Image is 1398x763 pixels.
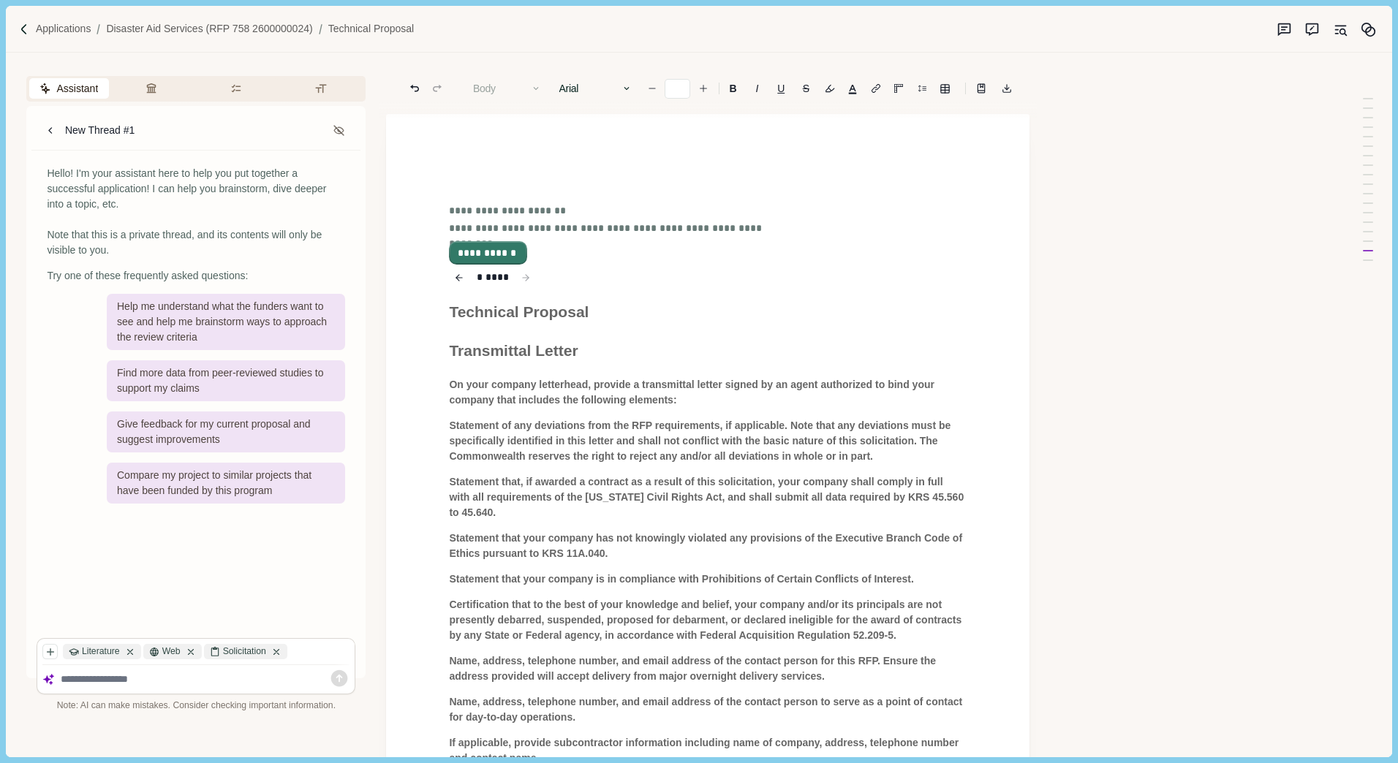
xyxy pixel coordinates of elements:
button: Line height [912,78,932,99]
div: Hello! I'm your assistant here to help you put together a successful application! I can help you ... [47,166,345,258]
div: Compare my project to similar projects that have been funded by this program [107,463,345,504]
div: Literature [63,644,140,659]
div: Web [143,644,201,659]
button: B [722,78,744,99]
div: Solicitation [204,644,287,659]
span: Name, address, telephone number, and email address of the contact person to serve as a point of c... [449,696,965,723]
button: Adjust margins [888,78,909,99]
img: Forward slash icon [18,23,31,36]
button: Line height [866,78,886,99]
div: Find more data from peer-reviewed studies to support my claims [107,360,345,401]
span: Technical Proposal [449,303,589,320]
span: Assistant [56,81,98,96]
button: Increase font size [693,78,714,99]
span: Statement that your company has not knowingly violated any provisions of the Executive Branch Cod... [449,532,965,559]
a: Technical Proposal [328,21,415,37]
div: Give feedback for my current proposal and suggest improvements [107,411,345,452]
span: Statement that your company is in compliance with Prohibitions of Certain Conflicts of Interest. [449,573,914,585]
span: Transmittal Letter [449,342,578,359]
span: Statement of any deviations from the RFP requirements, if applicable. Note that any deviations mu... [449,420,953,462]
button: Undo [404,78,425,99]
s: S [803,83,809,94]
button: U [770,78,793,99]
button: Decrease font size [642,78,662,99]
div: Help me understand what the funders want to see and help me brainstorm ways to approach the revie... [107,294,345,350]
b: B [730,83,737,94]
a: Applications [36,21,91,37]
button: Export to docx [997,78,1017,99]
button: Body [466,78,549,99]
span: Statement that, if awarded a contract as a result of this solicitation, your company shall comply... [449,476,967,518]
u: U [777,83,785,94]
i: I [756,83,759,94]
span: On your company letterhead, provide a transmittal letter signed by an agent authorized to bind yo... [449,379,937,406]
div: Try one of these frequently asked questions: [47,268,345,284]
button: Line height [971,78,991,99]
img: Forward slash icon [91,23,106,36]
span: Certification that to the best of your knowledge and belief, your company and/or its principals a... [449,599,964,641]
button: Arial [551,78,639,99]
span: Name, address, telephone number, and email address of the contact person for this RFP. Ensure the... [449,655,939,682]
button: Line height [934,78,955,99]
button: I [747,78,767,99]
div: Note: AI can make mistakes. Consider checking important information. [37,699,355,713]
a: Disaster Aid Services (RFP 758 2600000024) [106,21,312,37]
button: Redo [427,78,447,99]
div: New Thread #1 [65,123,135,138]
button: S [795,78,817,99]
img: Forward slash icon [313,23,328,36]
